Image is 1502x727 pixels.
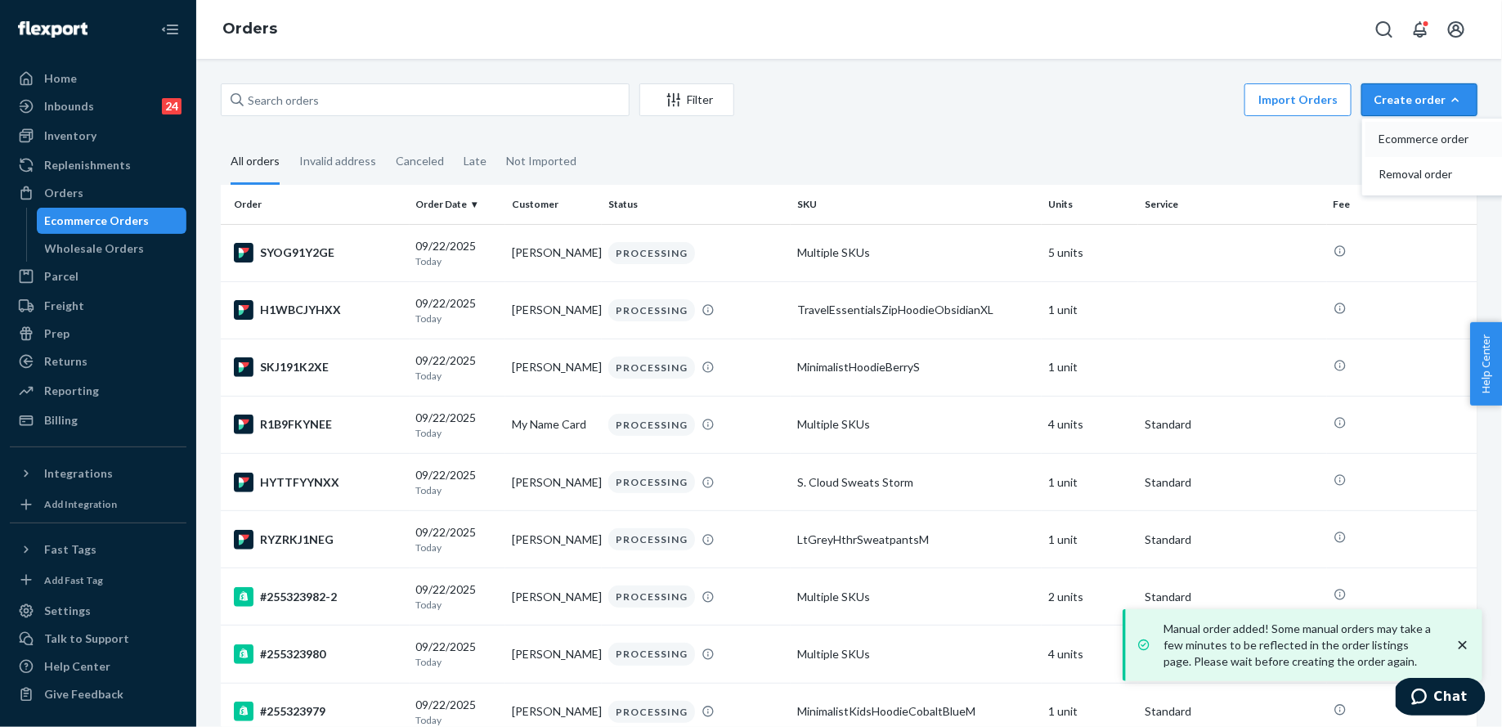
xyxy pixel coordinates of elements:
[416,254,500,268] p: Today
[640,92,733,108] div: Filter
[44,157,131,173] div: Replenishments
[505,339,602,396] td: [PERSON_NAME]
[44,325,69,342] div: Prep
[44,70,77,87] div: Home
[797,474,1035,491] div: S. Cloud Sweats Storm
[416,426,500,440] p: Today
[505,396,602,453] td: My Name Card
[234,357,403,377] div: SKJ191K2XE
[602,185,791,224] th: Status
[234,243,403,263] div: SYOG91Y2GE
[1042,568,1138,626] td: 2 units
[44,631,129,647] div: Talk to Support
[416,295,500,325] div: 09/22/2025
[10,681,186,707] button: Give Feedback
[1145,532,1320,548] p: Standard
[791,185,1042,224] th: SKU
[416,467,500,497] div: 09/22/2025
[234,415,403,434] div: R1B9FKYNEE
[505,511,602,568] td: [PERSON_NAME]
[1396,678,1486,719] iframe: Opens a widget where you can chat to one of our agents
[44,497,117,511] div: Add Integration
[791,224,1042,281] td: Multiple SKUs
[10,493,186,516] a: Add Integration
[396,140,444,182] div: Canceled
[10,626,186,652] button: Talk to Support
[416,312,500,325] p: Today
[1145,589,1320,605] p: Standard
[608,643,695,665] div: PROCESSING
[10,93,186,119] a: Inbounds24
[1327,185,1477,224] th: Fee
[10,293,186,319] a: Freight
[416,581,500,612] div: 09/22/2025
[608,414,695,436] div: PROCESSING
[44,658,110,675] div: Help Center
[505,568,602,626] td: [PERSON_NAME]
[10,65,186,92] a: Home
[608,471,695,493] div: PROCESSING
[44,98,94,114] div: Inbounds
[416,713,500,727] p: Today
[44,383,99,399] div: Reporting
[416,238,500,268] div: 09/22/2025
[416,524,500,554] div: 09/22/2025
[416,410,500,440] div: 09/22/2025
[416,598,500,612] p: Today
[10,378,186,404] a: Reporting
[505,454,602,511] td: [PERSON_NAME]
[44,603,91,619] div: Settings
[299,140,376,182] div: Invalid address
[154,13,186,46] button: Close Navigation
[608,586,695,608] div: PROCESSING
[512,197,595,211] div: Customer
[791,626,1042,683] td: Multiple SKUs
[416,483,500,497] p: Today
[416,369,500,383] p: Today
[222,20,277,38] a: Orders
[44,268,78,285] div: Parcel
[44,128,96,144] div: Inventory
[410,185,506,224] th: Order Date
[44,185,83,201] div: Orders
[416,655,500,669] p: Today
[162,98,182,114] div: 24
[416,639,500,669] div: 09/22/2025
[44,686,123,702] div: Give Feedback
[1042,281,1138,339] td: 1 unit
[10,598,186,624] a: Settings
[234,702,403,721] div: #255323979
[10,407,186,433] a: Billing
[221,83,630,116] input: Search orders
[1042,185,1138,224] th: Units
[1145,416,1320,433] p: Standard
[506,140,576,182] div: Not Imported
[797,703,1035,720] div: MinimalistKidsHoodieCobaltBlueM
[1455,637,1471,653] svg: close toast
[1138,185,1327,224] th: Service
[1470,322,1502,406] span: Help Center
[44,465,113,482] div: Integrations
[1042,511,1138,568] td: 1 unit
[231,140,280,185] div: All orders
[416,541,500,554] p: Today
[1042,396,1138,453] td: 4 units
[10,536,186,563] button: Fast Tags
[1374,92,1465,108] div: Create order
[10,348,186,375] a: Returns
[1379,168,1480,180] span: Removal order
[1440,13,1473,46] button: Open account menu
[416,697,500,727] div: 09/22/2025
[797,302,1035,318] div: TravelEssentialsZipHoodieObsidianXL
[791,568,1042,626] td: Multiple SKUs
[1042,454,1138,511] td: 1 unit
[44,573,103,587] div: Add Fast Tag
[1379,133,1480,145] span: Ecommerce order
[10,152,186,178] a: Replenishments
[37,208,187,234] a: Ecommerce Orders
[44,298,84,314] div: Freight
[44,353,87,370] div: Returns
[10,180,186,206] a: Orders
[797,359,1035,375] div: MinimalistHoodieBerryS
